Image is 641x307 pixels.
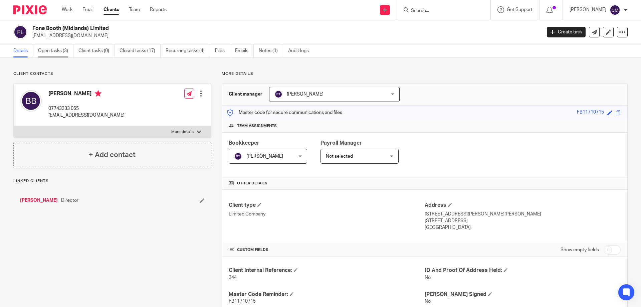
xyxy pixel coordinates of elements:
p: [GEOGRAPHIC_DATA] [425,224,621,231]
i: Primary [95,90,101,97]
a: Open tasks (3) [38,44,73,57]
h4: Master Code Reminder: [229,291,425,298]
input: Search [410,8,470,14]
a: Files [215,44,230,57]
h4: ID And Proof Of Address Held: [425,267,621,274]
p: [EMAIL_ADDRESS][DOMAIN_NAME] [48,112,125,119]
p: 07743333 055 [48,105,125,112]
span: No [425,299,431,304]
a: Create task [547,27,586,37]
h3: Client manager [229,91,262,98]
span: FB11710715 [229,299,256,304]
a: Notes (1) [259,44,283,57]
p: Client contacts [13,71,211,76]
p: [STREET_ADDRESS][PERSON_NAME][PERSON_NAME] [425,211,621,217]
img: svg%3E [234,152,242,160]
p: Master code for secure communications and files [227,109,342,116]
h4: Client type [229,202,425,209]
p: Linked clients [13,178,211,184]
a: [PERSON_NAME] [20,197,58,204]
img: svg%3E [20,90,42,112]
h4: CUSTOM FIELDS [229,247,425,253]
a: Recurring tasks (4) [166,44,210,57]
p: More details [222,71,628,76]
span: Director [61,197,78,204]
a: Closed tasks (17) [120,44,161,57]
span: [PERSON_NAME] [246,154,283,159]
img: svg%3E [610,5,620,15]
a: Client tasks (0) [78,44,115,57]
a: Reports [150,6,167,13]
p: [EMAIL_ADDRESS][DOMAIN_NAME] [32,32,537,39]
p: [PERSON_NAME] [570,6,606,13]
span: Not selected [326,154,353,159]
h4: [PERSON_NAME] [48,90,125,99]
h4: [PERSON_NAME] Signed [425,291,621,298]
a: Details [13,44,33,57]
img: Pixie [13,5,47,14]
a: Emails [235,44,254,57]
div: FB11710715 [577,109,604,117]
span: Payroll Manager [320,140,362,146]
a: Clients [103,6,119,13]
span: Get Support [507,7,532,12]
img: svg%3E [13,25,27,39]
a: Work [62,6,72,13]
span: Bookkeeper [229,140,259,146]
a: Team [129,6,140,13]
p: [STREET_ADDRESS] [425,217,621,224]
span: Team assignments [237,123,277,129]
h4: + Add contact [89,150,136,160]
span: Other details [237,181,267,186]
span: 344 [229,275,237,280]
p: Limited Company [229,211,425,217]
h4: Client Internal Reference: [229,267,425,274]
h2: Fone Booth (Midlands) Limited [32,25,436,32]
p: More details [171,129,194,135]
span: No [425,275,431,280]
h4: Address [425,202,621,209]
label: Show empty fields [561,247,599,253]
a: Email [82,6,93,13]
span: [PERSON_NAME] [287,92,324,97]
img: svg%3E [274,90,282,98]
a: Audit logs [288,44,314,57]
